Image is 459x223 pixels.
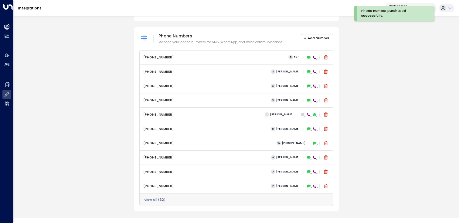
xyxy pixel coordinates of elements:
[143,141,174,146] p: [PHONE_NUMBER]
[269,183,301,189] button: P[PERSON_NAME]
[269,83,301,89] button: C[PERSON_NAME]
[269,154,301,161] button: W[PERSON_NAME]
[322,182,329,190] button: Delete phone number
[277,141,281,145] span: W
[306,112,311,117] div: VOICE (Active)
[158,40,283,45] p: Manage your phone numbers for SMS, WhatsApp, and Voice communications
[265,112,269,117] span: L
[294,56,300,59] span: Ben
[143,127,174,131] p: [PHONE_NUMBER]
[271,98,275,103] span: M
[312,98,317,103] div: VOICE (Active)
[269,169,301,175] button: J[PERSON_NAME]
[271,184,275,188] span: P
[301,34,334,43] button: Add Number
[276,99,300,102] span: [PERSON_NAME]
[282,141,305,145] span: [PERSON_NAME]
[322,68,329,75] button: Delete phone number
[158,33,283,40] p: Phone Numbers
[306,155,311,160] div: SMS (Active)
[322,168,329,176] button: Delete phone number
[276,127,300,130] span: [PERSON_NAME]
[322,111,329,118] button: Delete phone number
[306,84,311,89] div: SMS (Active)
[276,70,300,73] span: [PERSON_NAME]
[271,84,275,88] span: C
[322,154,329,161] button: Delete phone number
[389,4,426,8] p: Uniti Demos
[143,169,174,174] p: [PHONE_NUMBER]
[275,140,307,146] button: W[PERSON_NAME]
[322,54,329,61] button: Delete phone number
[143,112,174,117] p: [PHONE_NUMBER]
[322,82,329,90] button: Delete phone number
[271,155,275,160] span: W
[271,69,275,74] span: S
[143,184,174,189] p: [PHONE_NUMBER]
[361,9,425,18] div: Phone number purchased successfully.
[269,126,301,132] button: R[PERSON_NAME]
[269,97,301,103] button: M[PERSON_NAME]
[312,112,317,117] div: WhatsApp (Active)
[276,184,300,187] span: [PERSON_NAME]
[276,156,300,159] span: [PERSON_NAME]
[312,55,317,60] div: VOICE (Active)
[306,184,311,189] div: SMS (Active)
[306,127,311,131] div: SMS (Active)
[287,54,301,61] button: BBen
[306,98,311,103] div: SMS (Active)
[143,155,174,160] p: [PHONE_NUMBER]
[143,98,174,103] p: [PHONE_NUMBER]
[306,69,311,74] div: SMS (Active)
[18,5,42,11] a: Integrations
[322,96,329,104] button: Delete phone number
[143,55,174,60] p: [PHONE_NUMBER]
[276,84,300,87] span: [PERSON_NAME]
[306,169,311,174] div: SMS (Active)
[270,113,294,116] span: [PERSON_NAME]
[322,125,329,133] button: Delete phone number
[312,169,317,174] div: VOICE (Active)
[312,155,317,160] div: VOICE (Active)
[312,69,317,74] div: VOICE (Active)
[143,69,174,74] p: [PHONE_NUMBER]
[322,139,329,147] button: Delete phone number
[144,198,165,202] button: View all (32)
[271,127,275,131] span: R
[288,55,293,60] span: B
[306,55,311,60] div: SMS (Active)
[271,169,275,174] span: J
[312,84,317,89] div: VOICE (Active)
[312,141,317,146] div: SMS (Active)
[300,112,305,117] div: SMS (Click to enable)
[312,127,317,131] div: VOICE (Active)
[384,3,437,13] button: Uniti Demos4c025b01-9fa0-46ff-ab3a-a620b886896e
[263,111,295,118] button: L[PERSON_NAME]
[269,68,301,75] button: S[PERSON_NAME]
[143,84,174,89] p: [PHONE_NUMBER]
[312,184,317,189] div: VOICE (Active)
[276,170,300,173] span: [PERSON_NAME]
